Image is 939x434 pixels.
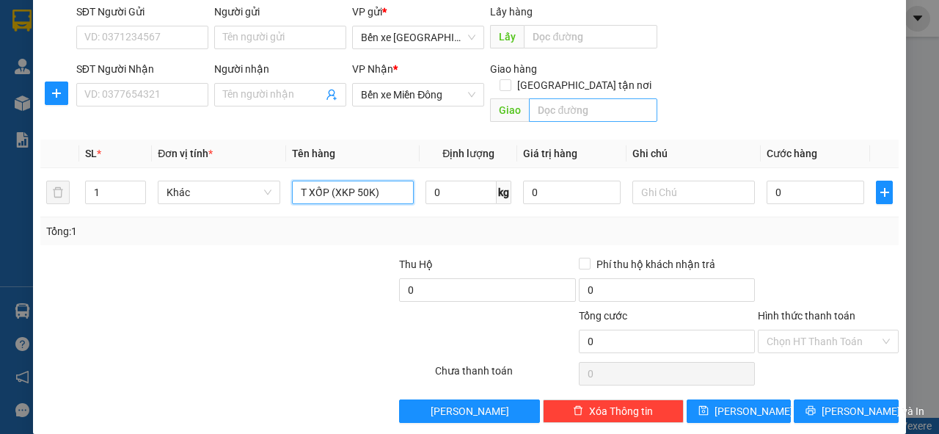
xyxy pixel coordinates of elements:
input: Dọc đường [524,25,657,48]
div: Người nhận [214,61,346,77]
input: VD: Bàn, Ghế [292,181,414,204]
span: Giao [490,98,529,122]
span: Xóa Thông tin [589,403,653,419]
span: Cước hàng [767,148,817,159]
span: Tổng cước [579,310,627,322]
th: Ghi chú [626,140,761,168]
div: Người gửi [214,4,346,20]
button: printer[PERSON_NAME] và In [794,399,899,423]
span: SL [85,148,97,159]
span: Lấy hàng [490,6,533,18]
input: Ghi Chú [632,181,755,204]
span: printer [805,405,816,417]
span: VP Nhận [352,63,393,75]
span: [GEOGRAPHIC_DATA] tận nơi [511,77,657,93]
span: user-add [326,89,337,101]
span: Lấy [490,25,524,48]
span: Bến xe Quảng Ngãi [361,26,475,48]
div: SĐT Người Nhận [76,61,208,77]
div: Chưa thanh toán [434,363,577,388]
button: plus [45,82,68,105]
input: 0 [523,181,621,204]
span: Giá trị hàng [523,148,577,159]
label: Hình thức thanh toán [758,310,855,322]
span: [PERSON_NAME] [715,403,793,419]
span: Khác [167,181,271,203]
div: Tổng: 1 [46,223,364,239]
span: Tên hàng [292,148,335,159]
button: delete [46,181,70,204]
span: save [698,405,709,417]
span: kg [497,181,511,204]
span: [PERSON_NAME] [431,403,509,419]
button: [PERSON_NAME] [399,399,540,423]
span: plus [45,87,67,99]
button: deleteXóa Thông tin [543,399,684,423]
span: Định lượng [442,148,494,159]
input: Dọc đường [529,98,657,122]
div: VP gửi [352,4,484,20]
div: SĐT Người Gửi [76,4,208,20]
span: delete [573,405,583,417]
span: plus [877,187,892,198]
span: Thu Hộ [399,258,433,270]
span: Giao hàng [490,63,537,75]
span: [PERSON_NAME] và In [822,403,924,419]
button: save[PERSON_NAME] [687,399,792,423]
span: Bến xe Miền Đông [361,84,475,106]
span: Đơn vị tính [158,148,213,159]
span: Phí thu hộ khách nhận trả [591,256,721,272]
button: plus [876,181,893,204]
